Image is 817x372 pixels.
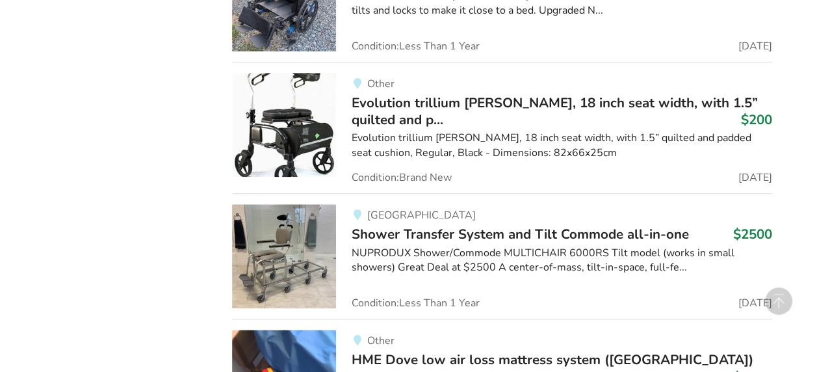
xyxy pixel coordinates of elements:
span: Condition: Brand New [352,172,452,183]
span: Shower Transfer System and Tilt Commode all-in-one [352,225,689,243]
span: [DATE] [738,41,772,51]
img: mobility-evolution trillium walker, 18 inch seat width, with 1.5” quilted and padded seat cushion... [232,73,336,177]
h3: $200 [741,111,772,128]
span: [DATE] [738,298,772,308]
span: Condition: Less Than 1 Year [352,298,480,308]
a: bathroom safety-shower transfer system and tilt commode all-in-one[GEOGRAPHIC_DATA]Shower Transfe... [232,193,772,319]
a: mobility-evolution trillium walker, 18 inch seat width, with 1.5” quilted and padded seat cushion... [232,62,772,194]
span: [DATE] [738,172,772,183]
span: Condition: Less Than 1 Year [352,41,480,51]
span: Other [367,77,394,91]
div: Evolution trillium [PERSON_NAME], 18 inch seat width, with 1.5” quilted and padded seat cushion, ... [352,131,772,161]
img: bathroom safety-shower transfer system and tilt commode all-in-one [232,204,336,308]
div: NUPRODUX Shower/Commode MULTICHAIR 6000RS Tilt model (works in small showers) Great Deal at $2500... [352,246,772,276]
span: HME Dove low air loss mattress system ([GEOGRAPHIC_DATA]) [352,351,753,369]
span: Other [367,334,394,348]
h3: $2500 [733,226,772,243]
span: Evolution trillium [PERSON_NAME], 18 inch seat width, with 1.5” quilted and p... [352,94,758,129]
span: [GEOGRAPHIC_DATA] [367,208,475,222]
